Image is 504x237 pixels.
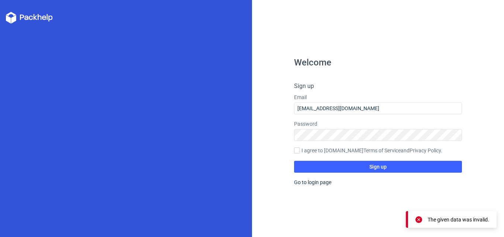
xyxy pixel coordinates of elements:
a: Terms of Service [363,148,401,153]
button: Sign up [294,161,462,173]
span: Sign up [369,164,387,169]
a: Privacy Policy [410,148,441,153]
div: The given data was invalid. [428,216,489,223]
a: Go to login page [294,179,331,185]
label: Email [294,94,462,101]
h1: Welcome [294,58,462,67]
h4: Sign up [294,82,462,91]
label: Password [294,120,462,128]
label: I agree to [DOMAIN_NAME] and . [294,147,462,155]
